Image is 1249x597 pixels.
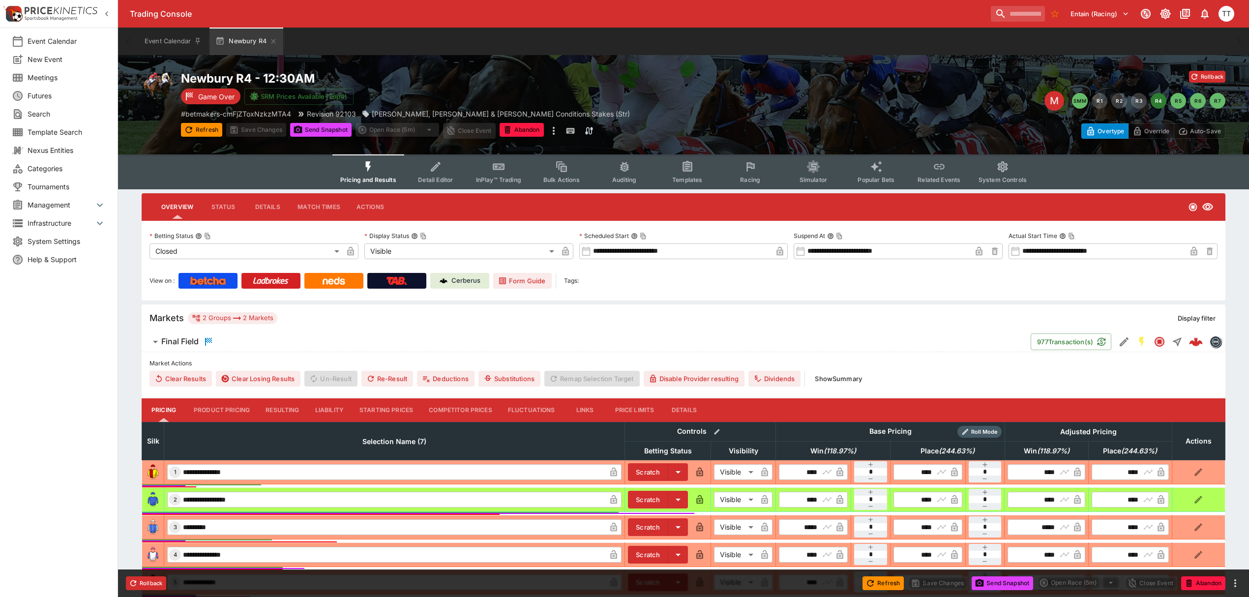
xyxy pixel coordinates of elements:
[28,218,94,228] span: Infrastructure
[1133,333,1151,351] button: SGM Enabled
[139,28,208,55] button: Event Calendar
[1229,577,1241,589] button: more
[1081,123,1225,139] div: Start From
[149,243,343,259] div: Closed
[644,371,744,387] button: Disable Provider resulting
[362,109,630,119] div: Haynes, Hanson & Clark Conditions Stakes (Str)
[1092,93,1107,109] button: R1
[126,576,166,590] button: Rollback
[356,123,439,137] div: split button
[28,181,106,192] span: Tournaments
[1013,445,1080,457] span: Win(118.97%)
[718,445,769,457] span: Visibility
[1128,123,1174,139] button: Override
[216,371,300,387] button: Clear Losing Results
[824,445,856,457] em: ( 118.97 %)
[476,176,521,183] span: InPlay™ Trading
[153,195,201,219] button: Overview
[1031,333,1111,350] button: 977Transaction(s)
[1065,6,1135,22] button: Select Tenant
[149,371,212,387] button: Clear Results
[130,9,987,19] div: Trading Console
[372,109,630,119] p: [PERSON_NAME], [PERSON_NAME] & [PERSON_NAME] Conditions Stakes (Str)
[628,491,668,508] button: Scratch
[28,200,94,210] span: Management
[628,463,668,481] button: Scratch
[25,16,78,21] img: Sportsbook Management
[500,123,544,137] button: Abandon
[794,232,825,240] p: Suspend At
[1210,336,1221,348] div: betmakers
[1176,5,1194,23] button: Documentation
[1190,93,1206,109] button: R6
[1181,576,1225,590] button: Abandon
[711,425,723,438] button: Bulk edit
[633,445,703,457] span: Betting Status
[918,176,960,183] span: Related Events
[1172,422,1225,460] th: Actions
[430,273,489,289] a: Cerberus
[172,524,179,531] span: 3
[1131,93,1147,109] button: R3
[204,233,211,239] button: Copy To Clipboard
[28,36,106,46] span: Event Calendar
[332,154,1035,189] div: Event type filters
[662,398,706,422] button: Details
[440,277,447,285] img: Cerberus
[172,496,179,503] span: 2
[307,398,352,422] button: Liability
[1189,335,1203,349] img: logo-cerberus--red.svg
[1137,5,1155,23] button: Connected to PK
[198,91,235,102] p: Game Over
[478,371,540,387] button: Substitutions
[290,195,348,219] button: Match Times
[628,518,668,536] button: Scratch
[1172,310,1221,326] button: Display filter
[245,195,290,219] button: Details
[1098,126,1124,136] p: Overtype
[352,398,421,422] button: Starting Prices
[149,312,184,324] h5: Markets
[714,464,757,480] div: Visible
[957,426,1002,438] div: Show/hide Price Roll mode configuration.
[1144,126,1169,136] p: Override
[28,90,106,101] span: Futures
[28,72,106,83] span: Meetings
[192,312,273,324] div: 2 Groups 2 Markets
[500,398,563,422] button: Fluctuations
[149,273,175,289] label: View on :
[748,371,801,387] button: Dividends
[1059,233,1066,239] button: Actual Start TimeCopy To Clipboard
[149,232,193,240] p: Betting Status
[991,6,1045,22] input: search
[939,445,975,457] em: ( 244.63 %)
[564,273,579,289] label: Tags:
[910,445,985,457] span: Place(244.63%)
[411,233,418,239] button: Display StatusCopy To Clipboard
[1216,3,1237,25] button: Tala Taufale
[172,469,178,476] span: 1
[201,195,245,219] button: Status
[1219,6,1234,22] div: Tala Taufale
[1157,5,1174,23] button: Toggle light/dark mode
[361,371,413,387] button: Re-Result
[209,28,283,55] button: Newbury R4
[1174,123,1225,139] button: Auto-Save
[1190,126,1221,136] p: Auto-Save
[1181,577,1225,587] span: Mark an event as closed and abandoned.
[181,109,291,119] p: Copy To Clipboard
[364,232,409,240] p: Display Status
[1081,123,1129,139] button: Overtype
[543,176,580,183] span: Bulk Actions
[172,551,179,558] span: 4
[1111,93,1127,109] button: R2
[323,277,345,285] img: Neds
[1009,232,1057,240] p: Actual Start Time
[145,519,161,535] img: runner 3
[740,176,760,183] span: Racing
[1072,93,1225,109] nav: pagination navigation
[348,195,392,219] button: Actions
[451,276,480,286] p: Cerberus
[3,4,23,24] img: PriceKinetics Logo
